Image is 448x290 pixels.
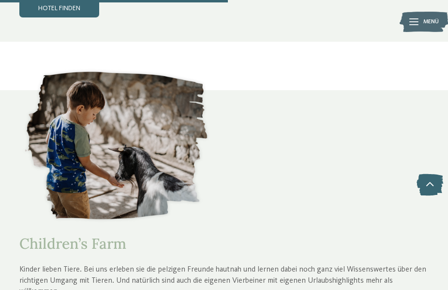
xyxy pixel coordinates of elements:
[400,10,448,34] img: Familienhotels Südtirol
[19,66,213,225] img: Welche Family Experiences wählt ihr?
[19,234,126,253] span: Children’s Farm
[423,18,439,26] span: Menü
